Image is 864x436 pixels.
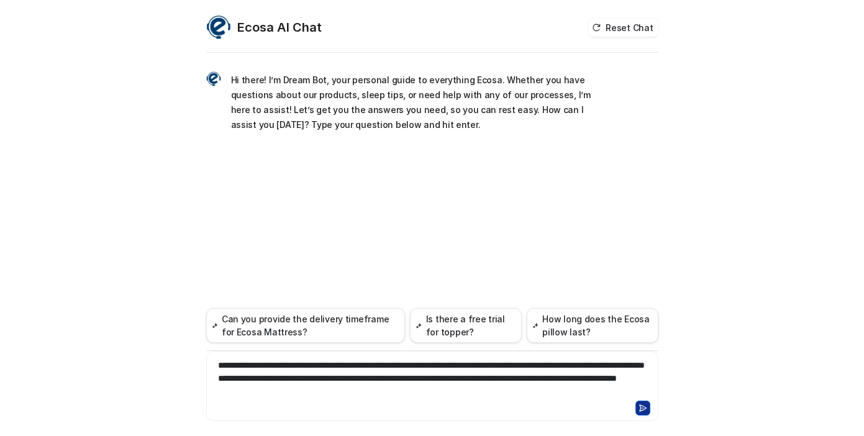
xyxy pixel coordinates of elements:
h2: Ecosa AI Chat [237,19,322,36]
img: Widget [206,15,231,40]
p: Hi there! I’m Dream Bot, your personal guide to everything Ecosa. Whether you have questions abou... [231,73,594,132]
button: How long does the Ecosa pillow last? [527,308,658,343]
button: Can you provide the delivery timeframe for Ecosa Mattress? [206,308,406,343]
button: Is there a free trial for topper? [410,308,521,343]
img: Widget [206,71,221,86]
button: Reset Chat [588,19,658,37]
